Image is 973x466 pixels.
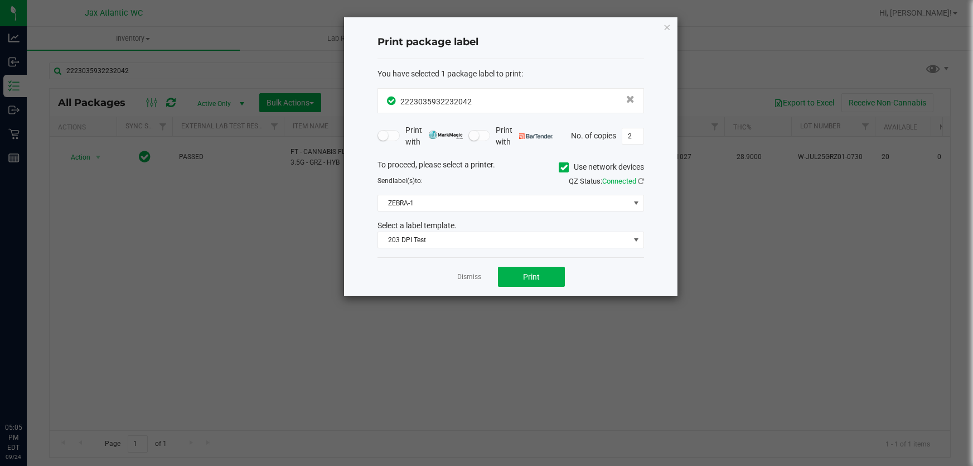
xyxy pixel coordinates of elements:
[377,177,423,185] span: Send to:
[496,124,553,148] span: Print with
[377,35,644,50] h4: Print package label
[378,232,630,248] span: 203 DPI Test
[559,161,644,173] label: Use network devices
[393,177,415,185] span: label(s)
[569,177,644,185] span: QZ Status:
[571,131,616,140] span: No. of copies
[377,69,521,78] span: You have selected 1 package label to print
[378,195,630,211] span: ZEBRA-1
[377,68,644,80] div: :
[602,177,636,185] span: Connected
[369,159,652,176] div: To proceed, please select a printer.
[429,131,463,139] img: mark_magic_cybra.png
[369,220,652,232] div: Select a label template.
[523,272,540,281] span: Print
[519,133,553,139] img: bartender.png
[11,377,45,410] iframe: Resource center
[498,267,565,287] button: Print
[400,97,472,106] span: 2223035932232042
[387,95,398,107] span: In Sync
[457,272,481,282] a: Dismiss
[405,124,463,148] span: Print with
